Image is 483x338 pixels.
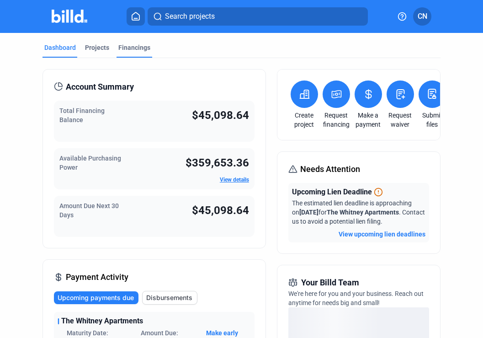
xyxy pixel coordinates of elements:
button: Upcoming payments due [54,291,138,304]
span: $359,653.36 [186,156,249,169]
span: The Whitney Apartments [61,316,143,327]
span: Available Purchasing Power [59,155,121,171]
span: Disbursements [146,293,192,302]
span: CN [418,11,427,22]
span: The Whitney Apartments [327,209,399,216]
span: Payment Activity [66,271,128,284]
span: The estimated lien deadline is approaching on for . Contact us to avoid a potential lien filing. [292,199,425,225]
span: Upcoming Lien Deadline [292,187,372,198]
img: Billd Company Logo [52,10,88,23]
span: Needs Attention [300,163,360,176]
div: Financings [118,43,150,52]
a: Make a payment [352,111,384,129]
button: View upcoming lien deadlines [339,230,425,239]
span: $45,098.64 [192,204,249,217]
div: Dashboard [44,43,76,52]
span: Your Billd Team [301,276,359,289]
span: Amount Due Next 30 Days [59,202,119,219]
a: Submit files [416,111,448,129]
a: View details [220,177,249,183]
span: Total Financing Balance [59,107,105,123]
span: Search projects [165,11,215,22]
span: Account Summary [66,80,134,93]
button: CN [413,7,431,26]
span: $45,098.64 [192,109,249,122]
div: Projects [85,43,109,52]
a: Request waiver [384,111,416,129]
button: Search projects [148,7,368,26]
a: Request financing [320,111,352,129]
button: Disbursements [142,291,197,305]
span: Upcoming payments due [58,293,134,302]
span: We're here for you and your business. Reach out anytime for needs big and small! [288,290,424,306]
span: [DATE] [299,209,318,216]
a: Create project [288,111,320,129]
